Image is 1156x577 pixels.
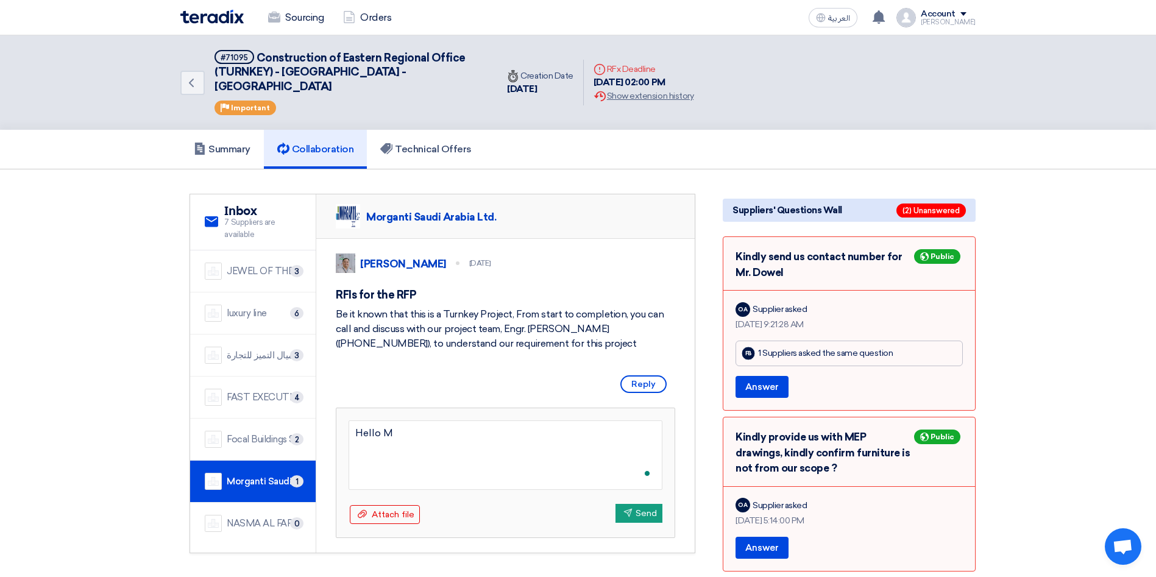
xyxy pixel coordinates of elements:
[742,347,756,361] div: FB
[753,499,807,512] div: Supplier asked
[380,143,471,155] h5: Technical Offers
[258,4,333,31] a: Sourcing
[333,4,401,31] a: Orders
[205,347,222,364] img: company-name
[366,210,497,224] div: Morganti Saudi Arabia Ltd.
[469,258,491,269] div: [DATE]
[290,265,303,277] span: 3
[205,263,222,280] img: company-name
[290,517,303,529] span: 0
[227,306,267,320] div: luxury line
[360,257,446,271] div: [PERSON_NAME]
[372,509,414,520] span: Attach file
[921,9,956,19] div: Account
[809,8,857,27] button: العربية
[507,82,573,96] div: [DATE]
[194,143,250,155] h5: Summary
[227,475,301,489] div: Morganti Saudi Arabia Ltd.
[227,349,301,363] div: شركة اميال التميز للتجارة
[620,375,667,393] span: Reply
[205,431,222,448] img: company-name
[180,10,244,24] img: Teradix logo
[215,51,466,93] span: Construction of Eastern Regional Office (TURNKEY) - [GEOGRAPHIC_DATA] - [GEOGRAPHIC_DATA]
[349,420,662,490] textarea: To enrich screen reader interactions, please activate Accessibility in Grammarly extension settings
[736,537,789,559] button: Answer
[336,307,675,351] div: Be it known that this is a Turnkey Project, From start to completion, you can call and discuss wi...
[290,349,303,361] span: 3
[231,104,270,112] span: Important
[290,433,303,445] span: 2
[215,50,483,94] h5: Construction of Eastern Regional Office (TURNKEY) - Nakheel Mall - Dammam
[736,514,963,527] div: [DATE] 5:14:00 PM
[205,473,222,490] img: company-name
[736,249,963,280] div: Kindly send us contact number for Mr. Dowel
[594,63,693,76] div: RFx Deadline
[736,430,963,476] div: Kindly provide us with MEP drawings, kindly confirm furniture is not from our scope ?
[290,475,303,487] span: 1
[224,216,301,240] span: 7 Suppliers are available
[290,307,303,319] span: 6
[1105,528,1141,565] div: Open chat
[224,204,301,219] h2: Inbox
[264,130,367,169] a: Collaboration
[736,376,789,398] button: Answer
[736,498,750,512] div: OA
[896,204,966,218] span: (2) Unanswered
[753,303,807,316] div: Supplier asked
[227,264,301,278] div: JEWEL OF THE CRADLE
[336,253,355,273] img: IMG_1753965247717.jpg
[180,130,264,169] a: Summary
[507,69,573,82] div: Creation Date
[205,389,222,406] img: company-name
[921,19,976,26] div: [PERSON_NAME]
[594,76,693,90] div: [DATE] 02:00 PM
[736,318,963,331] div: [DATE] 9:21:28 AM
[594,90,693,102] div: Show extension history
[277,143,354,155] h5: Collaboration
[758,349,893,359] div: 1 Suppliers asked the same question
[367,130,484,169] a: Technical Offers
[736,302,750,317] div: OA
[931,252,954,261] span: Public
[227,391,301,405] div: FAST EXECUTION
[896,8,916,27] img: profile_test.png
[828,14,850,23] span: العربية
[336,288,675,302] h5: RFIs for the RFP
[615,504,662,523] button: Send
[227,517,301,531] div: NASMA AL FARIS CONTRACTING CO
[227,433,301,447] div: Focal Buildings Solutions (FBS)
[931,433,954,441] span: Public
[732,204,842,217] span: Suppliers' Questions Wall
[205,515,222,532] img: company-name
[290,391,303,403] span: 4
[205,305,222,322] img: company-name
[221,54,248,62] div: #71095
